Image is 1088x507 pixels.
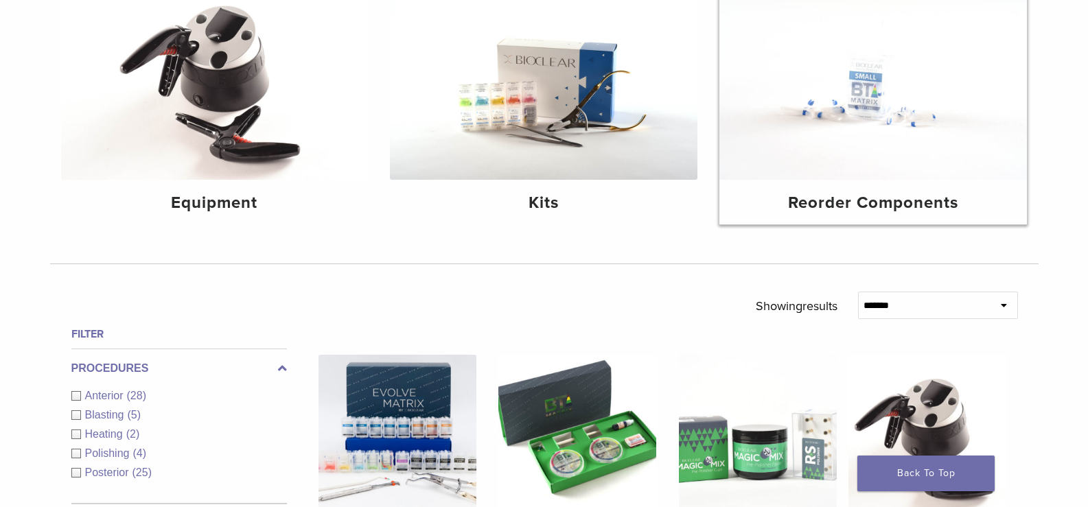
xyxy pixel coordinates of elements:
[857,456,995,491] a: Back To Top
[85,390,127,401] span: Anterior
[126,428,140,440] span: (2)
[85,467,132,478] span: Posterior
[132,447,146,459] span: (4)
[401,191,686,215] h4: Kits
[85,447,133,459] span: Polishing
[71,360,287,377] label: Procedures
[127,390,146,401] span: (28)
[730,191,1016,215] h4: Reorder Components
[85,428,126,440] span: Heating
[132,467,152,478] span: (25)
[127,409,141,421] span: (5)
[71,326,287,342] h4: Filter
[85,409,128,421] span: Blasting
[756,292,837,320] p: Showing results
[72,191,358,215] h4: Equipment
